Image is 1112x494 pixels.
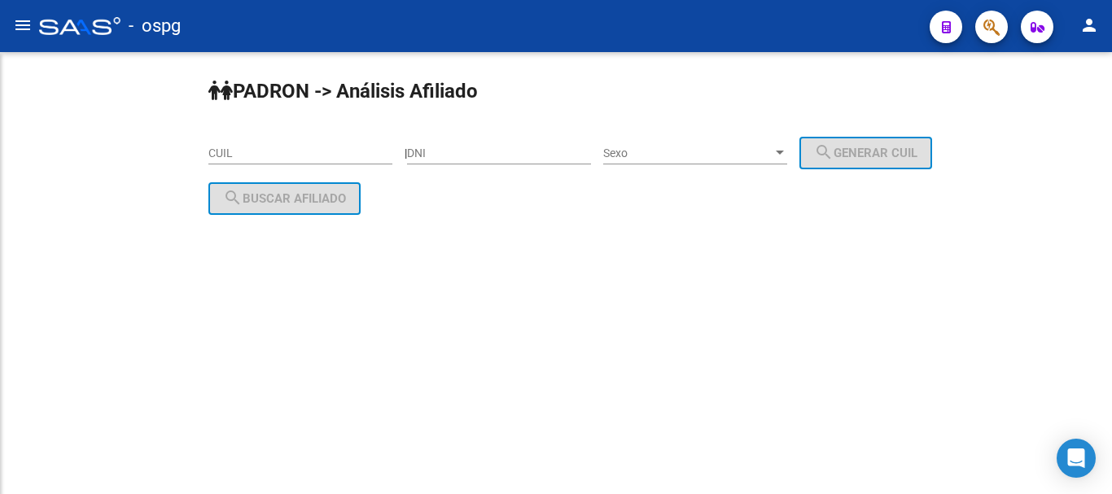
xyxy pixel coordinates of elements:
[603,146,773,160] span: Sexo
[799,137,932,169] button: Generar CUIL
[208,80,478,103] strong: PADRON -> Análisis Afiliado
[13,15,33,35] mat-icon: menu
[814,142,834,162] mat-icon: search
[223,191,346,206] span: Buscar afiliado
[405,146,944,160] div: |
[223,188,243,208] mat-icon: search
[208,182,361,215] button: Buscar afiliado
[1057,439,1096,478] div: Open Intercom Messenger
[129,8,181,44] span: - ospg
[1079,15,1099,35] mat-icon: person
[814,146,917,160] span: Generar CUIL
